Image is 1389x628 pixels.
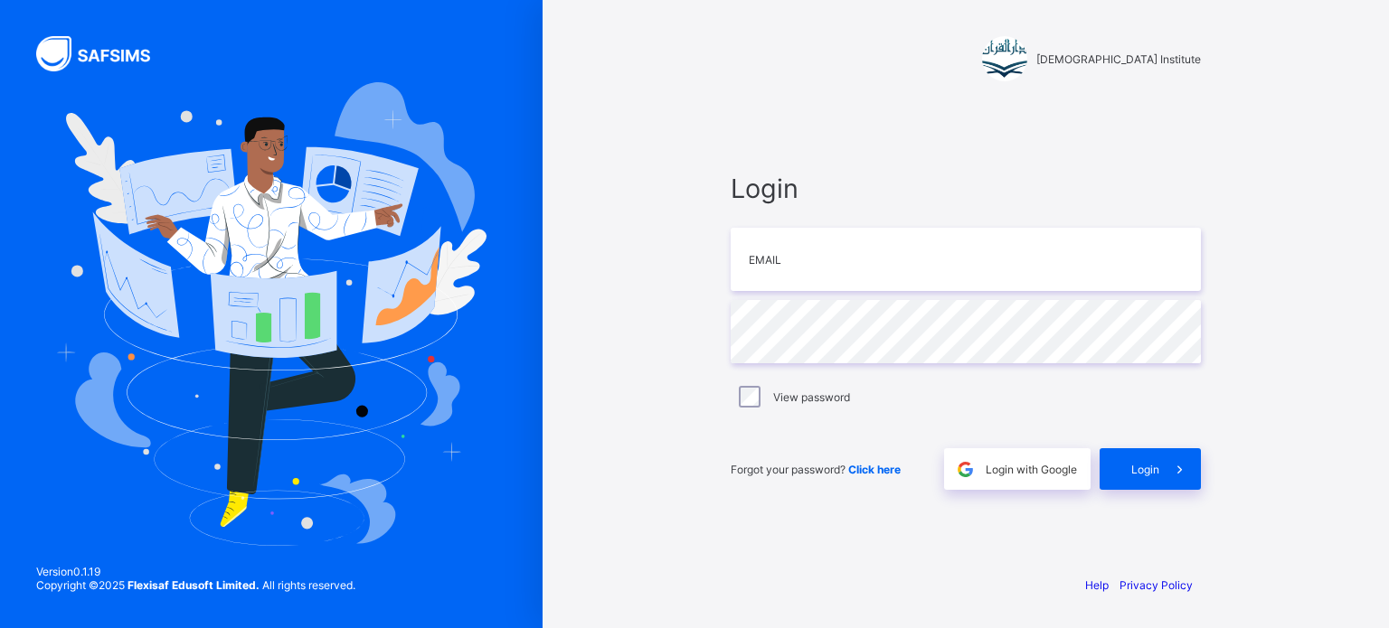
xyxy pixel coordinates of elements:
[1120,578,1193,592] a: Privacy Policy
[848,463,901,476] a: Click here
[773,390,850,404] label: View password
[1131,463,1159,476] span: Login
[731,463,901,476] span: Forgot your password?
[56,82,487,545] img: Hero Image
[955,459,976,480] img: google.396cfc9801f0270233282035f929180a.svg
[986,463,1077,476] span: Login with Google
[36,36,172,71] img: SAFSIMS Logo
[36,565,355,578] span: Version 0.1.19
[731,173,1201,204] span: Login
[1085,578,1109,592] a: Help
[36,578,355,592] span: Copyright © 2025 All rights reserved.
[1036,52,1201,66] span: [DEMOGRAPHIC_DATA] Institute
[128,578,260,592] strong: Flexisaf Edusoft Limited.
